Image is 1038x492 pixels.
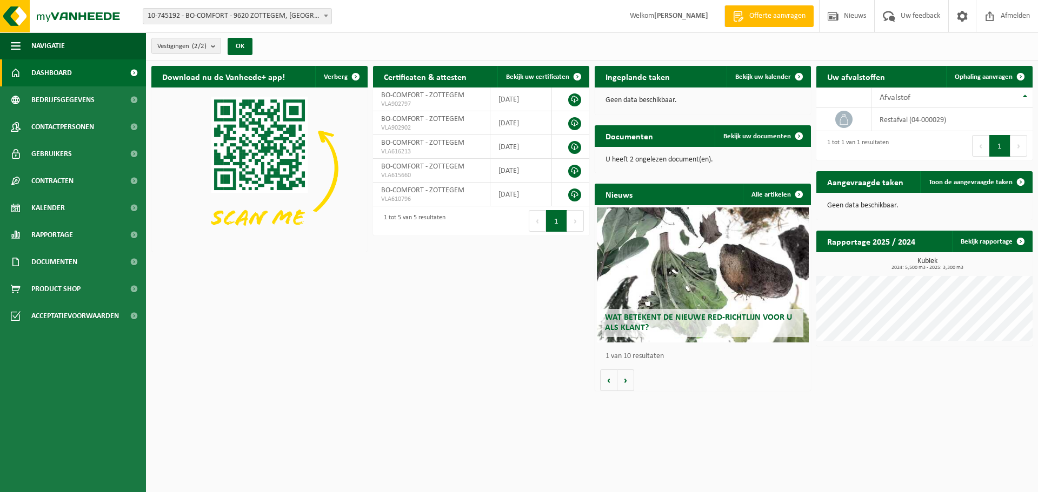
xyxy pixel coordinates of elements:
count: (2/2) [192,43,207,50]
button: OK [228,38,252,55]
span: VLA615660 [381,171,482,180]
h2: Nieuws [595,184,643,205]
span: Contactpersonen [31,113,94,140]
a: Bekijk uw certificaten [497,66,588,87]
button: Vorige [600,369,617,391]
span: VLA616213 [381,147,482,156]
span: BO-COMFORT - ZOTTEGEM [381,163,464,171]
span: Toon de aangevraagde taken [929,179,1013,186]
h2: Rapportage 2025 / 2024 [816,231,926,252]
span: Bekijk uw documenten [723,133,791,140]
img: Download de VHEPlus App [151,87,368,250]
span: Bedrijfsgegevens [31,86,95,113]
button: Volgende [617,369,634,391]
span: Bekijk uw certificaten [506,73,569,80]
span: VLA610796 [381,195,482,204]
p: 1 van 10 resultaten [605,353,806,360]
h2: Certificaten & attesten [373,66,477,87]
h2: Ingeplande taken [595,66,681,87]
button: Next [1010,135,1027,157]
a: Bekijk rapportage [952,231,1032,252]
a: Wat betekent de nieuwe RED-richtlijn voor u als klant? [597,207,809,342]
a: Ophaling aanvragen [946,66,1032,87]
a: Alle artikelen [743,184,810,205]
button: 1 [989,135,1010,157]
p: Geen data beschikbaar. [827,202,1022,210]
p: Geen data beschikbaar. [605,97,800,104]
h3: Kubiek [822,258,1033,271]
span: Rapportage [31,221,73,248]
button: Vestigingen(2/2) [151,38,221,54]
strong: [PERSON_NAME] [654,12,708,20]
a: Toon de aangevraagde taken [920,171,1032,193]
span: Verberg [324,73,348,80]
button: Next [567,210,584,232]
td: [DATE] [490,87,551,111]
a: Bekijk uw documenten [715,125,810,147]
div: 1 tot 1 van 1 resultaten [822,134,889,158]
span: Gebruikers [31,140,72,167]
span: Vestigingen [157,38,207,55]
td: [DATE] [490,183,551,206]
span: Product Shop [31,275,81,302]
button: 1 [546,210,567,232]
span: BO-COMFORT - ZOTTEGEM [381,115,464,123]
td: [DATE] [490,111,551,135]
h2: Download nu de Vanheede+ app! [151,66,296,87]
span: BO-COMFORT - ZOTTEGEM [381,91,464,99]
span: Kalender [31,194,65,221]
span: Ophaling aanvragen [955,73,1013,80]
span: Documenten [31,248,77,275]
span: VLA902797 [381,100,482,109]
button: Previous [529,210,546,232]
span: 2024: 5,500 m3 - 2025: 3,300 m3 [822,265,1033,271]
span: Dashboard [31,59,72,86]
div: 1 tot 5 van 5 resultaten [378,209,445,233]
td: [DATE] [490,135,551,159]
span: Navigatie [31,32,65,59]
h2: Documenten [595,125,664,146]
button: Verberg [315,66,367,87]
p: U heeft 2 ongelezen document(en). [605,156,800,164]
span: 10-745192 - BO-COMFORT - 9620 ZOTTEGEM, LAURENS DE METSSTRAAT 72D4 [143,9,331,24]
span: BO-COMFORT - ZOTTEGEM [381,139,464,147]
h2: Uw afvalstoffen [816,66,896,87]
span: Bekijk uw kalender [735,73,791,80]
h2: Aangevraagde taken [816,171,914,192]
td: [DATE] [490,159,551,183]
a: Offerte aanvragen [724,5,814,27]
span: Afvalstof [880,93,910,102]
span: Offerte aanvragen [747,11,808,22]
span: Contracten [31,167,74,194]
span: Wat betekent de nieuwe RED-richtlijn voor u als klant? [605,313,792,332]
td: restafval (04-000029) [871,108,1033,131]
button: Previous [972,135,989,157]
span: 10-745192 - BO-COMFORT - 9620 ZOTTEGEM, LAURENS DE METSSTRAAT 72D4 [143,8,332,24]
span: BO-COMFORT - ZOTTEGEM [381,186,464,194]
span: Acceptatievoorwaarden [31,302,119,329]
a: Bekijk uw kalender [727,66,810,87]
span: VLA902902 [381,124,482,132]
